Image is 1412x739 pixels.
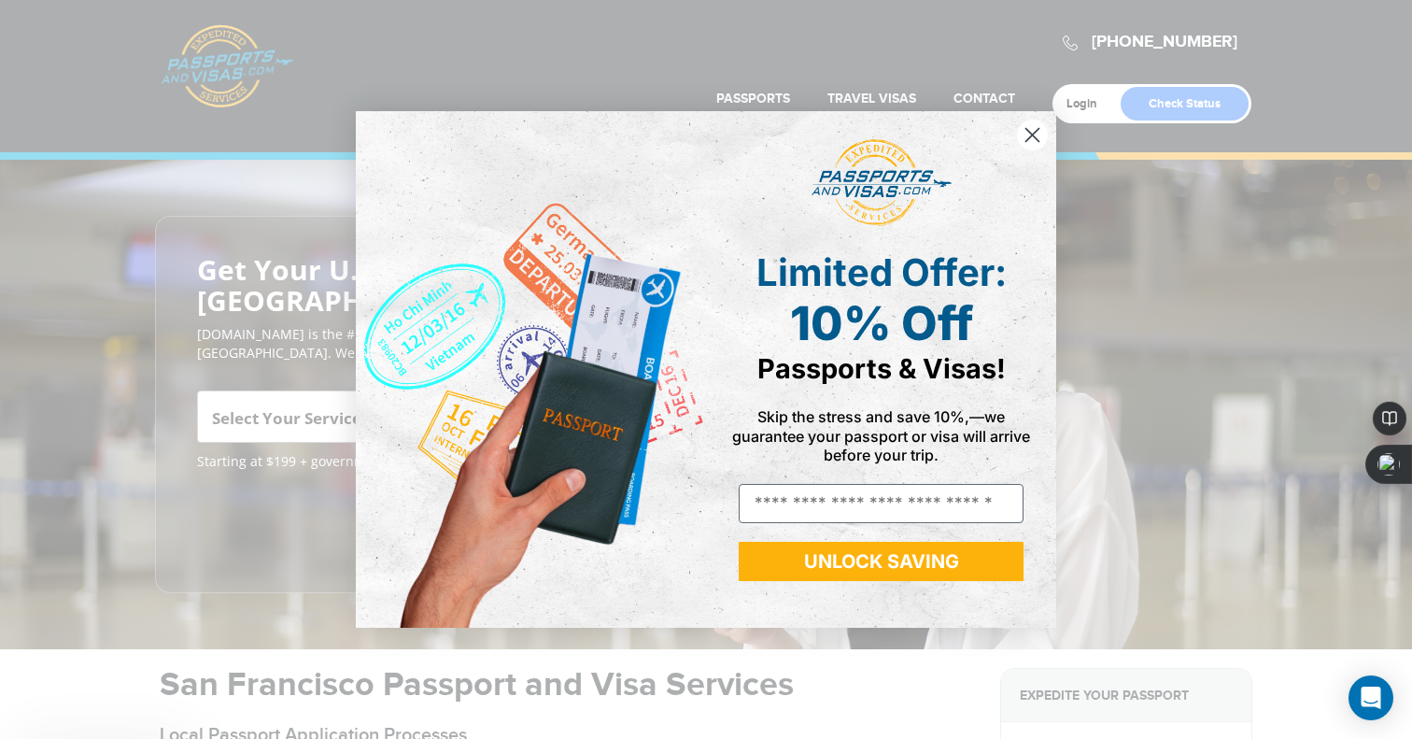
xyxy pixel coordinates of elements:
span: Skip the stress and save 10%,—we guarantee your passport or visa will arrive before your trip. [732,407,1030,463]
img: de9cda0d-0715-46ca-9a25-073762a91ba7.png [356,111,706,628]
span: 10% Off [790,295,973,351]
button: UNLOCK SAVING [739,542,1024,581]
span: Limited Offer: [756,249,1007,295]
img: passports and visas [812,139,952,227]
div: Open Intercom Messenger [1348,675,1393,720]
button: Close dialog [1016,119,1049,151]
span: Passports & Visas! [757,352,1006,385]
